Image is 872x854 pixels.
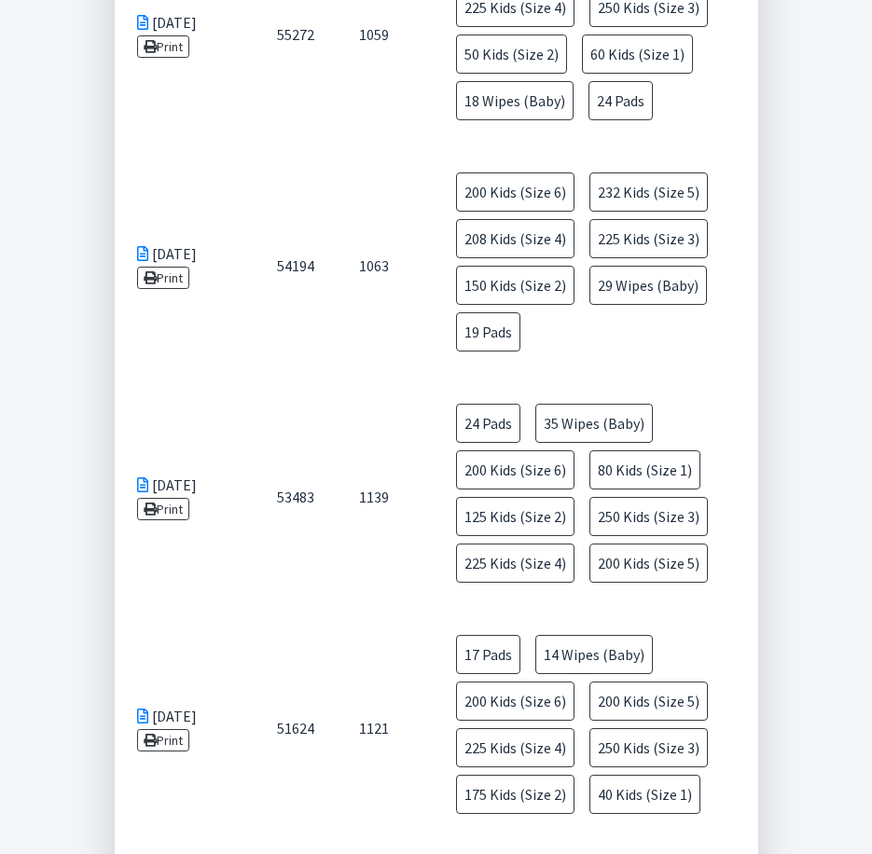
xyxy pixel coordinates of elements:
[337,613,427,844] td: 1121
[456,219,574,258] span: 208 Kids (Size 4)
[456,172,574,212] span: 200 Kids (Size 6)
[456,312,520,351] span: 19 Pads
[456,775,574,814] span: 175 Kids (Size 2)
[137,729,190,751] a: Print
[589,775,700,814] span: 40 Kids (Size 1)
[589,544,708,583] span: 200 Kids (Size 5)
[582,34,693,74] span: 60 Kids (Size 1)
[456,682,574,721] span: 200 Kids (Size 6)
[589,728,708,767] span: 250 Kids (Size 3)
[115,613,255,844] td: [DATE]
[589,266,707,305] span: 29 Wipes (Baby)
[589,682,708,721] span: 200 Kids (Size 5)
[456,34,567,74] span: 50 Kids (Size 2)
[535,635,653,674] span: 14 Wipes (Baby)
[589,172,708,212] span: 232 Kids (Size 5)
[456,635,520,674] span: 17 Pads
[255,150,337,381] td: 54194
[137,35,190,58] a: Print
[115,150,255,381] td: [DATE]
[589,450,700,489] span: 80 Kids (Size 1)
[115,381,255,613] td: [DATE]
[255,613,337,844] td: 51624
[456,544,574,583] span: 225 Kids (Size 4)
[456,266,574,305] span: 150 Kids (Size 2)
[456,728,574,767] span: 225 Kids (Size 4)
[456,404,520,443] span: 24 Pads
[589,219,708,258] span: 225 Kids (Size 3)
[255,381,337,613] td: 53483
[535,404,653,443] span: 35 Wipes (Baby)
[456,81,574,120] span: 18 Wipes (Baby)
[137,498,190,520] a: Print
[588,81,653,120] span: 24 Pads
[456,450,574,489] span: 200 Kids (Size 6)
[337,381,427,613] td: 1139
[456,497,574,536] span: 125 Kids (Size 2)
[337,150,427,381] td: 1063
[137,267,190,289] a: Print
[589,497,708,536] span: 250 Kids (Size 3)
